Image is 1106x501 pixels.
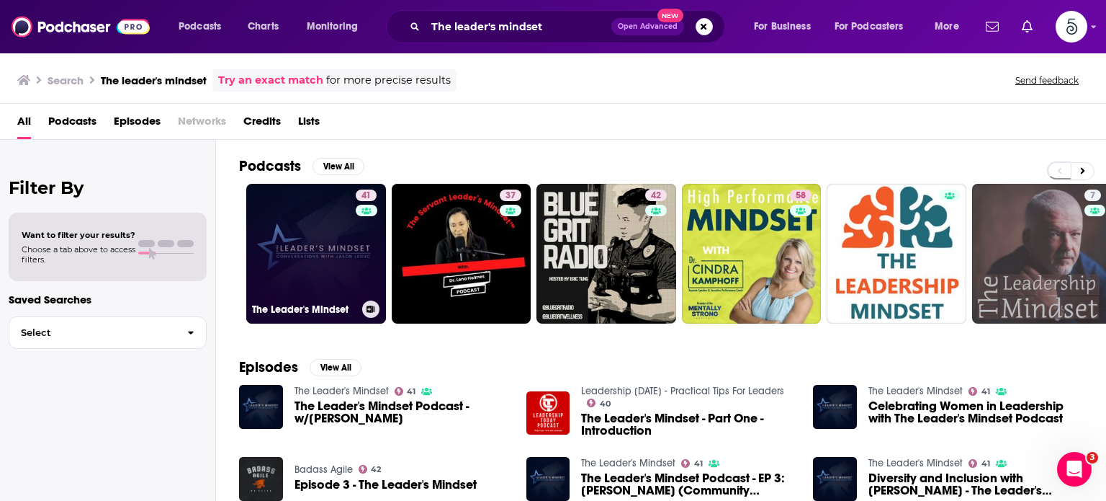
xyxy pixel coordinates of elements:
img: Podchaser - Follow, Share and Rate Podcasts [12,13,150,40]
button: View All [313,158,364,175]
span: The Leader's Mindset Podcast - EP 3: [PERSON_NAME] (Community Builder) [581,472,796,497]
span: 3 [1087,452,1098,464]
a: 7 [1084,190,1101,201]
button: open menu [744,15,829,38]
button: View All [310,359,361,376]
h3: Search [48,74,84,87]
img: The Leader's Mindset Podcast - EP 3: Dave Burlin (Community Builder) [526,457,570,501]
h2: Podcasts [239,157,301,175]
a: Charts [238,15,287,38]
span: for more precise results [326,72,451,89]
span: Monitoring [307,17,358,37]
a: Podcasts [48,110,96,139]
a: The Leader's Mindset [581,457,675,469]
h2: Episodes [239,358,298,376]
a: Celebrating Women in Leadership with The Leader's Mindset Podcast [868,400,1083,425]
p: Saved Searches [9,293,207,306]
span: Choose a tab above to access filters. [22,244,135,265]
a: Diversity and Inclusion with Shondra DeLoach Perea - The Leader's Mindset Podcast [868,472,1083,497]
a: Leadership Today - Practical Tips For Leaders [581,385,784,397]
span: 41 [981,389,990,395]
a: 41 [356,190,377,201]
span: Networks [178,110,226,139]
a: 42 [536,184,676,324]
span: 40 [600,401,611,407]
span: More [935,17,959,37]
a: The Leader's Mindset [868,385,963,397]
span: Podcasts [179,17,221,37]
a: The Leader's Mindset - Part One - Introduction [581,412,796,437]
a: Show notifications dropdown [980,14,1004,39]
a: 41 [681,459,703,468]
a: All [17,110,31,139]
button: open menu [825,15,925,38]
span: For Business [754,17,811,37]
span: New [657,9,683,22]
span: Want to filter your results? [22,230,135,240]
span: The Leader's Mindset Podcast - w/[PERSON_NAME] [295,400,509,425]
button: open menu [297,15,377,38]
img: Episode 3 - The Leader's Mindset [239,457,283,501]
h3: The Leader's Mindset [252,303,356,316]
a: PodcastsView All [239,157,364,175]
button: Show profile menu [1056,11,1087,43]
span: 37 [505,189,516,203]
button: open menu [925,15,977,38]
span: 41 [407,389,415,395]
img: Celebrating Women in Leadership with The Leader's Mindset Podcast [813,385,857,429]
a: 40 [587,399,611,407]
a: 37 [500,190,521,201]
button: open menu [168,15,240,38]
a: Diversity and Inclusion with Shondra DeLoach Perea - The Leader's Mindset Podcast [813,457,857,501]
img: User Profile [1056,11,1087,43]
span: 42 [371,466,381,473]
a: Lists [298,110,320,139]
span: Logged in as Spiral5-G2 [1056,11,1087,43]
input: Search podcasts, credits, & more... [426,15,611,38]
a: 41 [968,459,990,468]
a: The Leader's Mindset Podcast - w/Dean Fisher [295,400,509,425]
a: 58 [790,190,811,201]
a: Show notifications dropdown [1016,14,1038,39]
a: Credits [243,110,281,139]
span: 58 [796,189,806,203]
a: 41 [395,387,416,396]
button: Select [9,316,207,349]
a: Episode 3 - The Leader's Mindset [295,479,477,491]
a: Episodes [114,110,161,139]
span: For Podcasters [835,17,904,37]
iframe: Intercom live chat [1057,452,1092,487]
a: 58 [682,184,822,324]
a: 41 [968,387,990,396]
span: Diversity and Inclusion with [PERSON_NAME] - The Leader's Mindset Podcast [868,472,1083,497]
img: The Leader's Mindset - Part One - Introduction [526,391,570,435]
button: Send feedback [1011,74,1083,87]
a: Badass Agile [295,464,353,476]
span: Charts [248,17,279,37]
a: Try an exact match [218,72,323,89]
a: 42 [359,465,382,474]
span: 41 [694,461,703,467]
span: 7 [1090,189,1095,203]
span: 42 [651,189,661,203]
img: The Leader's Mindset Podcast - w/Dean Fisher [239,385,283,429]
a: The Leader's Mindset [868,457,963,469]
a: The Leader's Mindset Podcast - EP 3: Dave Burlin (Community Builder) [581,472,796,497]
span: Select [9,328,176,337]
h3: The leader's mindset [101,74,207,87]
a: EpisodesView All [239,358,361,376]
a: 41The Leader's Mindset [246,184,386,324]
